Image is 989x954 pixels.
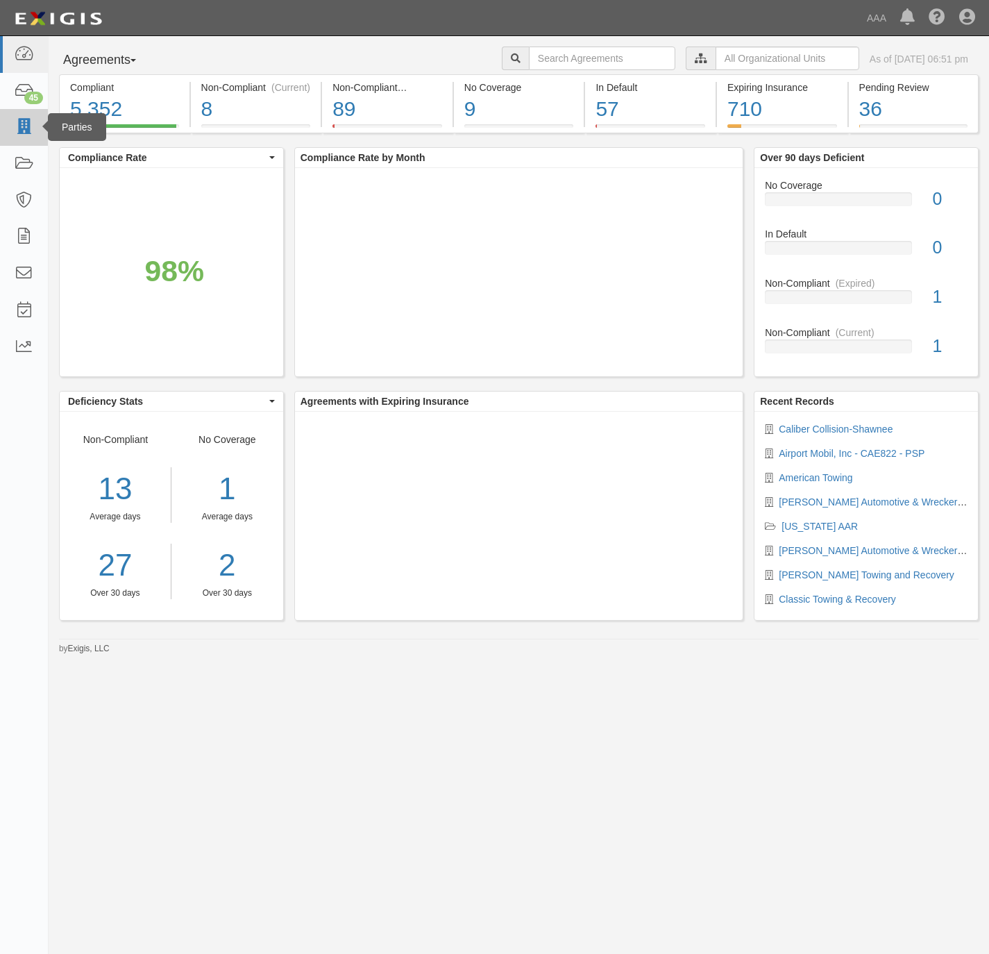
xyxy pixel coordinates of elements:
[779,448,924,459] a: Airport Mobil, Inc - CAE822 - PSP
[60,511,171,523] div: Average days
[595,81,705,94] div: In Default
[765,276,967,326] a: Non-Compliant(Expired)1
[60,587,171,599] div: Over 30 days
[145,250,205,292] div: 98%
[59,124,189,135] a: Compliant5,352
[68,151,266,165] span: Compliance Rate
[68,644,110,653] a: Exigis, LLC
[779,472,852,483] a: American Towing
[922,285,978,310] div: 1
[332,94,442,124] div: 89
[464,81,574,94] div: No Coverage
[171,433,283,599] div: No Coverage
[70,81,179,94] div: Compliant
[860,4,893,32] a: AAA
[182,587,273,599] div: Over 30 days
[332,81,442,94] div: Non-Compliant (Expired)
[859,94,968,124] div: 36
[781,521,858,532] a: [US_STATE] AAR
[59,643,110,655] small: by
[765,326,967,365] a: Non-Compliant(Current)1
[201,94,311,124] div: 8
[595,94,705,124] div: 57
[60,392,283,411] button: Deficiency Stats
[454,124,584,135] a: No Coverage9
[301,152,425,163] b: Compliance Rate by Month
[60,544,171,587] a: 27
[271,81,310,94] div: (Current)
[765,178,967,228] a: No Coverage0
[754,326,978,340] div: Non-Compliant
[60,433,171,599] div: Non-Compliant
[529,47,675,70] input: Search Agreements
[849,124,979,135] a: Pending Review36
[182,511,273,523] div: Average days
[182,467,273,511] div: 1
[929,10,945,26] i: Help Center - Complianz
[922,235,978,260] div: 0
[870,52,968,66] div: As of [DATE] 06:51 pm
[760,152,864,163] b: Over 90 days Deficient
[716,47,859,70] input: All Organizational Units
[70,94,179,124] div: 5,352
[59,47,163,74] button: Agreements
[322,124,453,135] a: Non-Compliant(Expired)89
[10,6,106,31] img: logo-5460c22ac91f19d4615b14bd174203de0afe785f0fc80cf4dbbc73dc1793850b.png
[24,92,43,104] div: 45
[836,326,874,340] div: (Current)
[403,81,443,94] div: (Expired)
[201,81,311,94] div: Non-Compliant (Current)
[182,544,273,587] a: 2
[779,424,893,435] a: Caliber Collision-Shawnee
[922,187,978,212] div: 0
[717,124,847,135] a: Expiring Insurance710
[760,396,834,407] b: Recent Records
[859,81,968,94] div: Pending Review
[727,81,837,94] div: Expiring Insurance
[836,276,875,290] div: (Expired)
[779,569,954,580] a: [PERSON_NAME] Towing and Recovery
[191,124,321,135] a: Non-Compliant(Current)8
[301,396,469,407] b: Agreements with Expiring Insurance
[48,113,106,141] div: Parties
[922,334,978,359] div: 1
[464,94,574,124] div: 9
[68,394,266,408] span: Deficiency Stats
[60,148,283,167] button: Compliance Rate
[779,594,896,605] a: Classic Towing & Recovery
[754,227,978,241] div: In Default
[754,178,978,192] div: No Coverage
[60,467,171,511] div: 13
[765,227,967,276] a: In Default0
[585,124,716,135] a: In Default57
[754,276,978,290] div: Non-Compliant
[727,94,837,124] div: 710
